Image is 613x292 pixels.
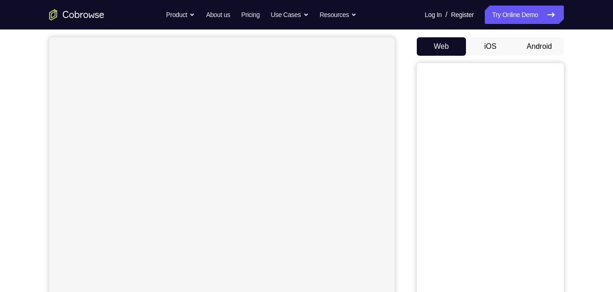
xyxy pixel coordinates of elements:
a: About us [206,6,230,24]
a: Register [451,6,474,24]
button: Web [417,37,466,56]
a: Log In [425,6,442,24]
button: iOS [466,37,515,56]
button: Use Cases [271,6,308,24]
button: Product [166,6,195,24]
button: Resources [320,6,357,24]
span: / [445,9,447,20]
button: Android [515,37,564,56]
a: Go to the home page [49,9,104,20]
a: Try Online Demo [485,6,564,24]
a: Pricing [241,6,260,24]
